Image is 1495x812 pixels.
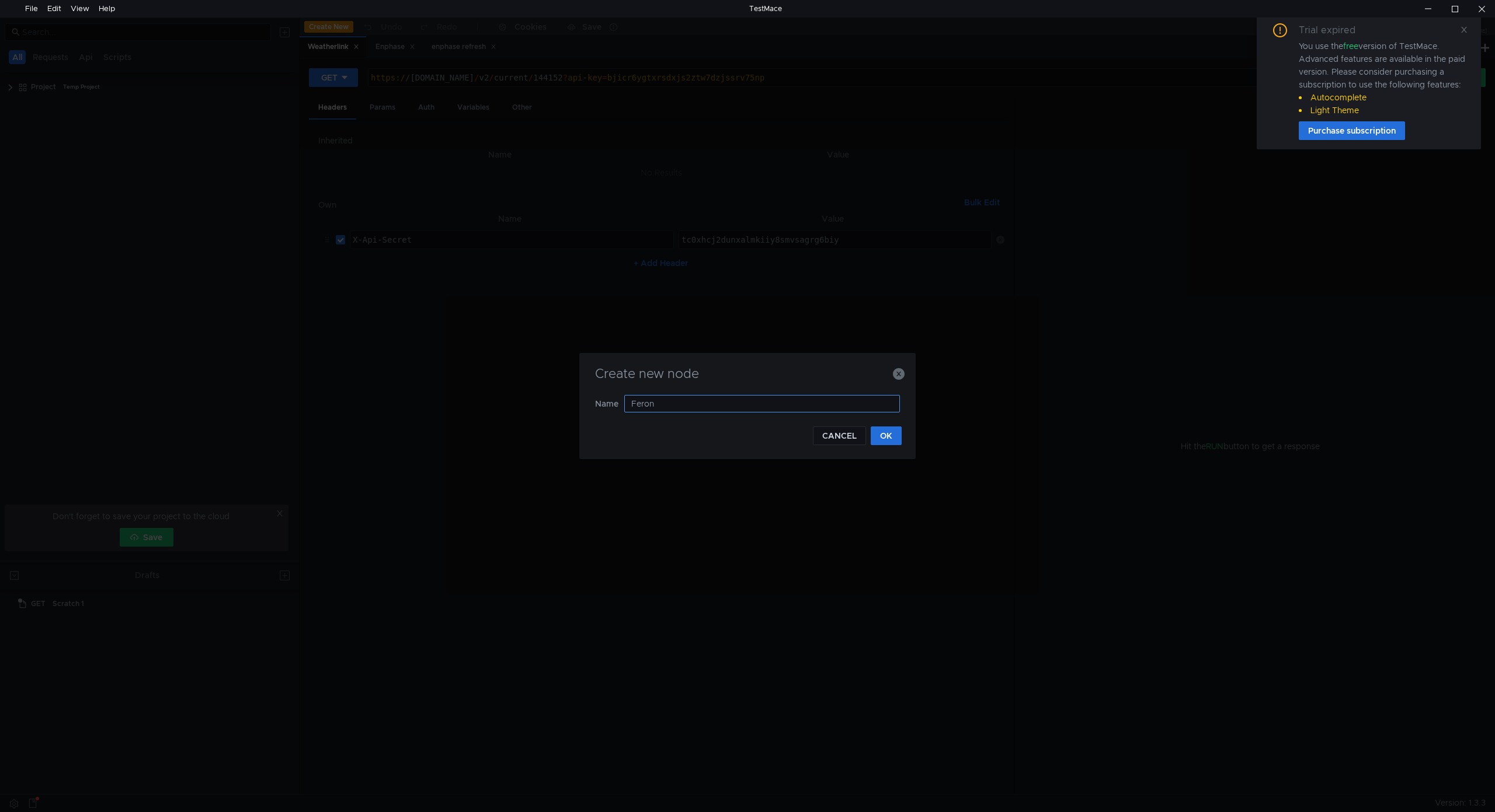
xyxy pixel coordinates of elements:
[1299,40,1467,117] div: You use the version of TestMace. Advanced features are available in the paid version. Please cons...
[1299,23,1369,37] div: Trial expired
[1299,91,1467,104] li: Autocomplete
[595,395,624,412] label: Name
[1343,41,1358,51] span: free
[1299,104,1467,117] li: Light Theme
[1299,121,1405,140] button: Purchase subscription
[593,367,902,381] h3: Create new node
